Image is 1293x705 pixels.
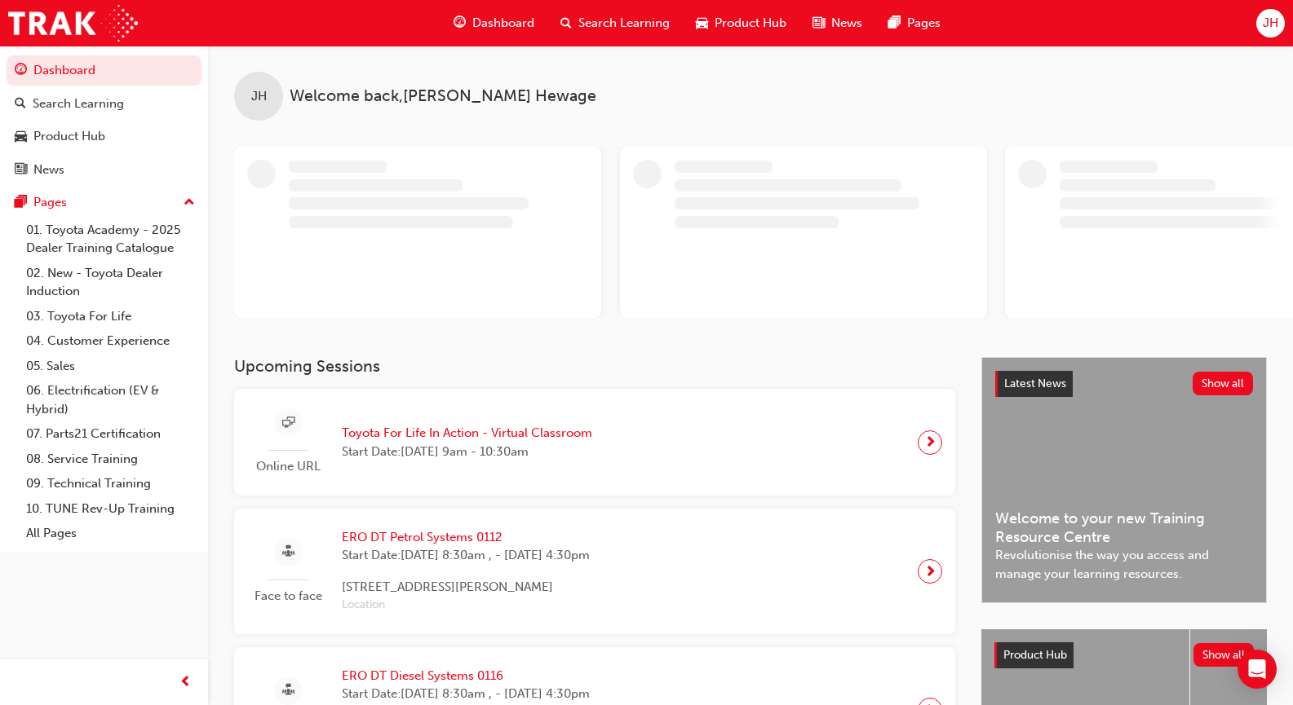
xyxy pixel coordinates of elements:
a: Dashboard [7,55,201,86]
a: All Pages [20,521,201,546]
a: News [7,155,201,185]
button: Pages [7,187,201,218]
a: Search Learning [7,89,201,119]
span: car-icon [696,13,708,33]
a: 06. Electrification (EV & Hybrid) [20,378,201,421]
button: Show all [1193,372,1254,395]
span: Face to face [247,587,329,606]
span: next-icon [924,560,937,583]
span: search-icon [15,97,26,112]
span: news-icon [813,13,825,33]
span: up-icon [184,192,195,214]
a: Online URLToyota For Life In Action - Virtual ClassroomStart Date:[DATE] 9am - 10:30am [247,402,942,482]
img: Trak [8,5,138,42]
span: Latest News [1004,377,1066,390]
span: car-icon [15,130,27,144]
a: Face to faceERO DT Petrol Systems 0112Start Date:[DATE] 8:30am , - [DATE] 4:30pm[STREET_ADDRESS][... [247,522,942,621]
span: sessionType_ONLINE_URL-icon [282,413,294,434]
a: 05. Sales [20,354,201,379]
a: 03. Toyota For Life [20,304,201,329]
span: Revolutionise the way you access and manage your learning resources. [995,546,1253,583]
span: ERO DT Petrol Systems 0112 [342,528,590,547]
span: guage-icon [454,13,466,33]
a: 09. Technical Training [20,471,201,496]
a: Latest NewsShow all [995,371,1253,397]
span: Product Hub [715,14,786,33]
span: ERO DT Diesel Systems 0116 [342,667,590,685]
a: 02. New - Toyota Dealer Induction [20,261,201,304]
span: Search Learning [578,14,670,33]
span: pages-icon [888,13,901,33]
a: 07. Parts21 Certification [20,421,201,447]
span: JH [251,87,267,106]
a: news-iconNews [799,7,875,40]
span: sessionType_FACE_TO_FACE-icon [282,542,294,562]
span: prev-icon [179,672,192,693]
span: news-icon [15,163,27,178]
span: Start Date: [DATE] 9am - 10:30am [342,443,592,461]
span: Online URL [247,457,329,476]
span: [STREET_ADDRESS][PERSON_NAME] [342,578,590,597]
a: Product HubShow all [994,642,1254,668]
span: search-icon [560,13,572,33]
span: next-icon [924,431,937,454]
button: Show all [1193,643,1255,667]
div: Pages [33,193,67,212]
div: Search Learning [33,95,124,113]
h3: Upcoming Sessions [234,357,955,376]
div: Product Hub [33,127,105,146]
span: Welcome to your new Training Resource Centre [995,509,1253,546]
span: Welcome back , [PERSON_NAME] Hewage [290,87,596,106]
a: Product Hub [7,121,201,152]
span: sessionType_FACE_TO_FACE-icon [282,681,294,701]
span: News [831,14,862,33]
span: Product Hub [1003,648,1067,662]
a: 01. Toyota Academy - 2025 Dealer Training Catalogue [20,218,201,261]
div: News [33,161,64,179]
a: 10. TUNE Rev-Up Training [20,496,201,522]
span: Location [342,596,590,615]
span: guage-icon [15,64,27,78]
a: search-iconSearch Learning [547,7,683,40]
span: Toyota For Life In Action - Virtual Classroom [342,424,592,443]
a: 04. Customer Experience [20,328,201,354]
a: 08. Service Training [20,447,201,472]
a: guage-iconDashboard [441,7,547,40]
span: Dashboard [472,14,534,33]
span: Start Date: [DATE] 8:30am , - [DATE] 4:30pm [342,546,590,565]
button: JH [1256,9,1285,37]
span: Pages [907,14,941,33]
a: pages-iconPages [875,7,954,40]
span: JH [1263,14,1278,33]
div: Open Intercom Messenger [1238,650,1277,689]
a: car-iconProduct Hub [683,7,799,40]
span: Start Date: [DATE] 8:30am , - [DATE] 4:30pm [342,685,590,703]
a: Latest NewsShow allWelcome to your new Training Resource CentreRevolutionise the way you access a... [981,357,1267,603]
span: pages-icon [15,196,27,210]
button: DashboardSearch LearningProduct HubNews [7,52,201,187]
